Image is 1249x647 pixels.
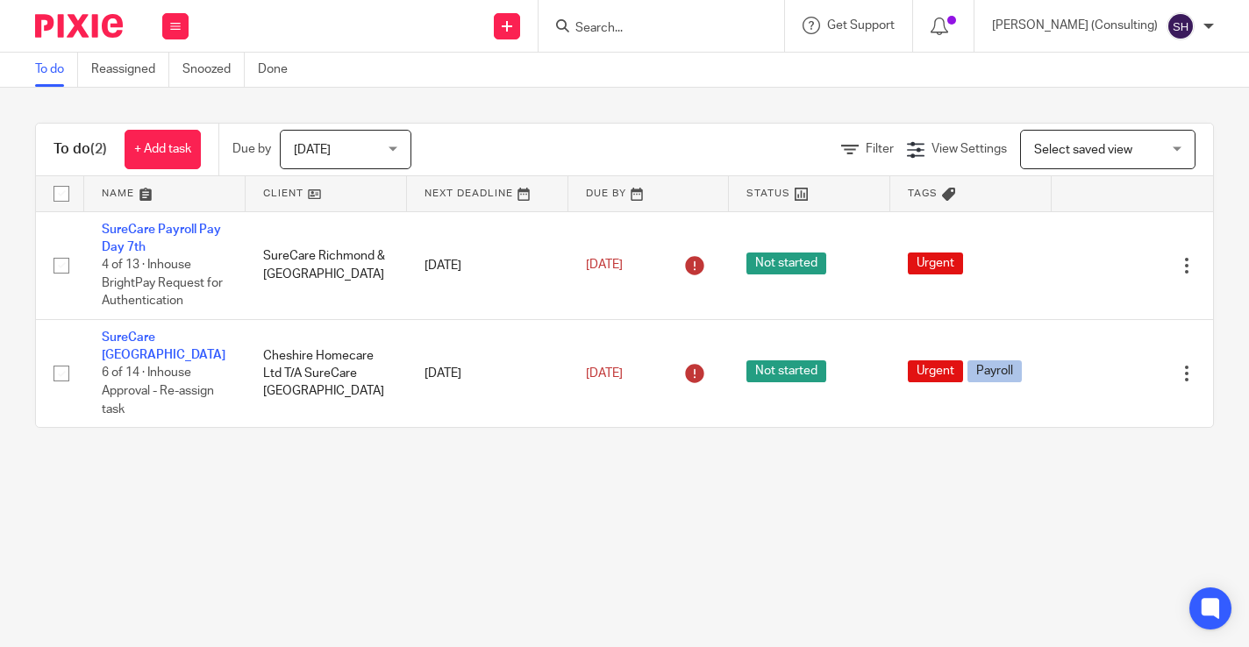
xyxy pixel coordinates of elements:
[407,211,568,319] td: [DATE]
[908,188,938,198] span: Tags
[54,140,107,159] h1: To do
[35,53,78,87] a: To do
[91,53,169,87] a: Reassigned
[746,360,826,382] span: Not started
[246,319,407,427] td: Cheshire Homecare Ltd T/A SureCare [GEOGRAPHIC_DATA]
[35,14,123,38] img: Pixie
[967,360,1022,382] span: Payroll
[1034,144,1132,156] span: Select saved view
[586,367,623,380] span: [DATE]
[746,252,826,274] span: Not started
[574,21,732,37] input: Search
[992,17,1158,34] p: [PERSON_NAME] (Consulting)
[102,259,223,307] span: 4 of 13 · Inhouse BrightPay Request for Authentication
[182,53,245,87] a: Snoozed
[931,143,1007,155] span: View Settings
[102,367,214,416] span: 6 of 14 · Inhouse Approval - Re-assign task
[90,142,107,156] span: (2)
[1167,12,1195,40] img: svg%3E
[294,144,331,156] span: [DATE]
[246,211,407,319] td: SureCare Richmond & [GEOGRAPHIC_DATA]
[866,143,894,155] span: Filter
[908,252,963,274] span: Urgent
[908,360,963,382] span: Urgent
[827,19,895,32] span: Get Support
[102,224,221,253] a: SureCare Payroll Pay Day 7th
[258,53,301,87] a: Done
[232,140,271,158] p: Due by
[125,130,201,169] a: + Add task
[102,331,225,361] a: SureCare [GEOGRAPHIC_DATA]
[407,319,568,427] td: [DATE]
[586,259,623,271] span: [DATE]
